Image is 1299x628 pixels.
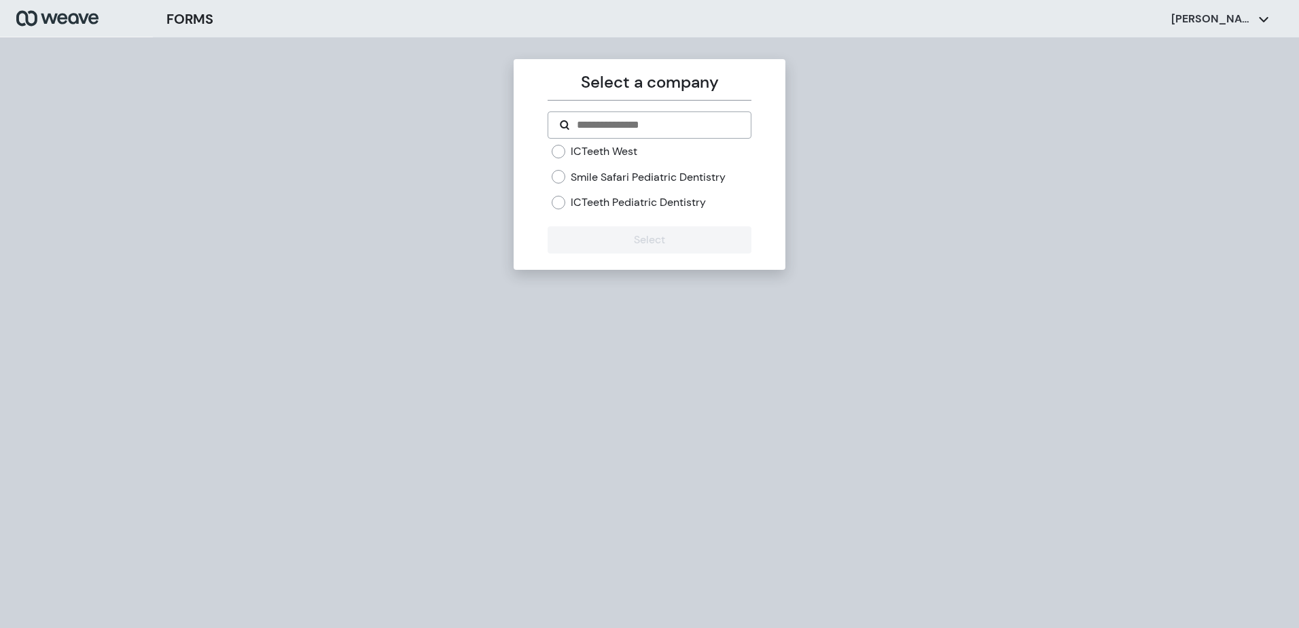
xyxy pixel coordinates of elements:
[1171,12,1253,27] p: [PERSON_NAME]
[548,70,751,94] p: Select a company
[548,226,751,254] button: Select
[575,117,739,133] input: Search
[166,9,213,29] h3: FORMS
[571,144,637,159] label: ICTeeth West
[571,170,726,185] label: Smile Safari Pediatric Dentistry
[571,195,706,210] label: ICTeeth Pediatric Dentistry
